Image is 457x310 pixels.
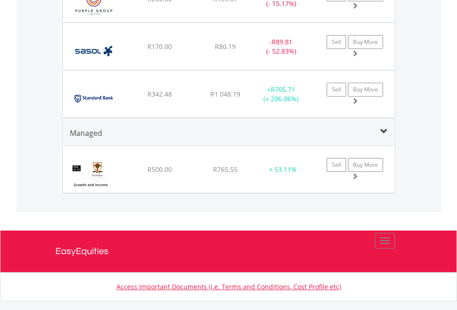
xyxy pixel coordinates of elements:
a: EasyEquities [55,231,402,272]
img: EQU.ZA.SBK.png [67,82,120,115]
div: + 53.11% [259,165,306,174]
span: R170.00 [147,42,172,51]
a: Access Important Documents (i.e. Terms and Conditions, Cost Profile etc) [116,282,341,291]
a: Sell [327,35,346,49]
span: R765.55 [213,165,238,174]
span: R500.00 [147,165,172,174]
a: Buy More [348,83,383,97]
a: Buy More [348,35,383,49]
div: - (- 52.83%) [252,37,310,56]
a: Sell [327,158,346,172]
img: EQU.ZA.SOL.png [67,35,120,67]
span: R342.48 [147,90,172,98]
span: R80.19 [215,42,236,51]
span: Managed [70,128,102,138]
div: + (+ 206.06%) [252,85,310,103]
a: Buy More [348,158,383,172]
img: OSA%20Growth%20and%20Income%20Bundle.png [67,158,114,190]
span: R89.81 [272,37,292,46]
span: R1 048.19 [210,90,240,98]
a: Sell [327,83,346,97]
span: R705.71 [271,85,295,94]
